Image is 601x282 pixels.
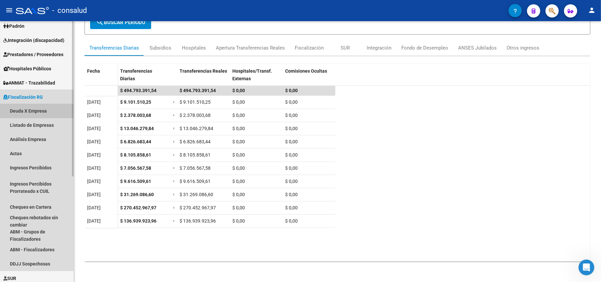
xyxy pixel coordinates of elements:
[285,126,298,131] span: $ 0,00
[87,218,101,224] span: [DATE]
[87,139,101,144] span: [DATE]
[3,79,55,87] span: ANMAT - Trazabilidad
[120,126,154,131] span: $ 13.046.279,84
[120,113,151,118] span: $ 2.378.003,68
[90,16,151,29] button: Buscar Período
[120,165,151,171] span: $ 7.056.567,58
[232,205,245,210] span: $ 0,00
[232,179,245,184] span: $ 0,00
[87,192,101,197] span: [DATE]
[285,205,298,210] span: $ 0,00
[87,152,101,158] span: [DATE]
[232,218,245,224] span: $ 0,00
[232,152,245,158] span: $ 0,00
[173,152,176,158] span: =
[232,139,245,144] span: $ 0,00
[507,44,539,52] div: Otros ingresos
[173,218,176,224] span: =
[87,126,101,131] span: [DATE]
[285,139,298,144] span: $ 0,00
[232,126,245,131] span: $ 0,00
[579,260,594,275] iframe: Intercom live chat
[285,179,298,184] span: $ 0,00
[173,113,176,118] span: =
[285,113,298,118] span: $ 0,00
[401,44,448,52] div: Fondo de Desempleo
[180,88,216,93] span: $ 494.793.391,54
[180,99,211,105] span: $ 9.101.510,25
[232,165,245,171] span: $ 0,00
[173,99,176,105] span: =
[87,179,101,184] span: [DATE]
[458,44,497,52] div: ANSES Jubilados
[588,6,596,14] mat-icon: person
[87,165,101,171] span: [DATE]
[285,88,298,93] span: $ 0,00
[120,179,151,184] span: $ 9.616.509,61
[52,3,87,18] span: - consalud
[120,152,151,158] span: $ 8.105.858,61
[283,64,335,92] datatable-header-cell: Comisiones Ocultas
[5,6,13,14] mat-icon: menu
[3,37,64,44] span: Integración (discapacidad)
[341,44,350,52] div: SUR
[180,68,227,74] span: Transferencias Reales
[3,93,43,101] span: Fiscalización RG
[232,88,245,93] span: $ 0,00
[3,275,16,282] span: SUR
[3,51,63,58] span: Prestadores / Proveedores
[87,99,101,105] span: [DATE]
[87,68,100,74] span: Fecha
[120,88,156,93] span: $ 494.793.391,54
[180,192,213,197] span: $ 31.269.086,60
[173,205,176,210] span: =
[84,64,117,92] datatable-header-cell: Fecha
[230,64,283,92] datatable-header-cell: Hospitales/Transf. Externas
[182,44,206,52] div: Hospitales
[173,179,176,184] span: =
[285,99,298,105] span: $ 0,00
[180,218,216,224] span: $ 136.939.923,96
[285,218,298,224] span: $ 0,00
[180,165,211,171] span: $ 7.056.567,58
[180,152,211,158] span: $ 8.105.858,61
[285,192,298,197] span: $ 0,00
[89,44,139,52] div: Transferencias Diarias
[173,192,176,197] span: =
[96,19,145,25] span: Buscar Período
[173,165,176,171] span: =
[173,126,176,131] span: =
[87,113,101,118] span: [DATE]
[285,152,298,158] span: $ 0,00
[180,139,211,144] span: $ 6.826.683,44
[180,126,213,131] span: $ 13.046.279,84
[285,165,298,171] span: $ 0,00
[232,68,272,81] span: Hospitales/Transf. Externas
[177,64,230,92] datatable-header-cell: Transferencias Reales
[87,205,101,210] span: [DATE]
[367,44,391,52] div: Integración
[120,205,156,210] span: $ 270.452.967,97
[295,44,324,52] div: Fiscalización
[96,18,104,26] mat-icon: search
[120,99,151,105] span: $ 9.101.510,25
[120,192,154,197] span: $ 31.269.086,60
[216,44,285,52] div: Apertura Transferencias Reales
[3,65,51,72] span: Hospitales Públicos
[232,99,245,105] span: $ 0,00
[120,68,152,81] span: Transferencias Diarias
[232,192,245,197] span: $ 0,00
[173,139,176,144] span: =
[120,218,156,224] span: $ 136.939.923,96
[180,179,211,184] span: $ 9.616.509,61
[120,139,151,144] span: $ 6.826.683,44
[180,113,211,118] span: $ 2.378.003,68
[150,44,171,52] div: Subsidios
[117,64,170,92] datatable-header-cell: Transferencias Diarias
[3,22,24,30] span: Padrón
[285,68,327,74] span: Comisiones Ocultas
[180,205,216,210] span: $ 270.452.967,97
[232,113,245,118] span: $ 0,00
